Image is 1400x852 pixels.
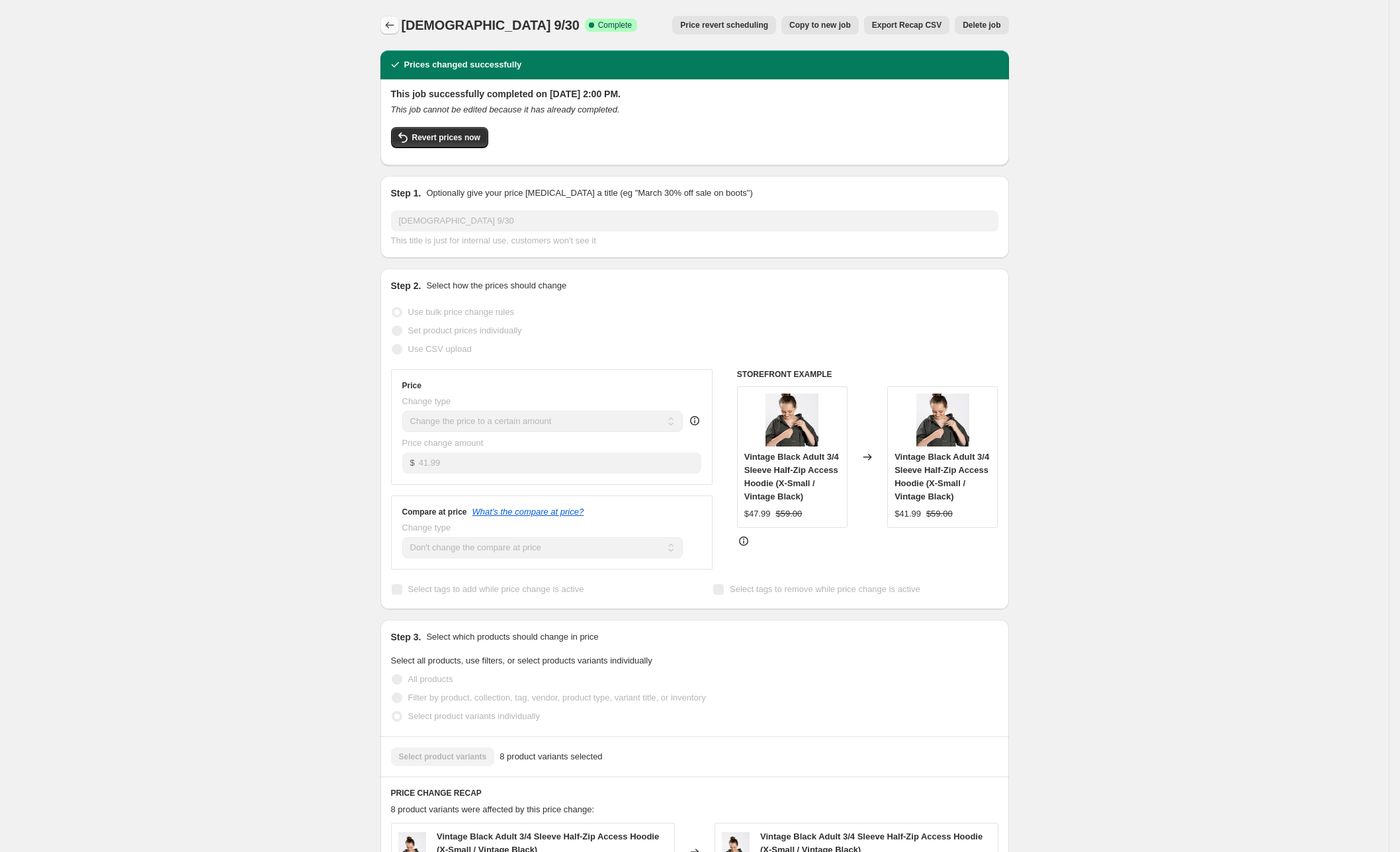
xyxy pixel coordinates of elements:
[408,584,584,594] span: Select tags to add while price change is active
[402,380,421,391] h3: Price
[916,394,969,447] img: HZH_Alex_003_8e04d6c4-0b5d-4d9a-9d70-2de7c00e46f5_80x.jpg
[402,438,484,448] span: Price change amount
[391,788,998,798] h6: PRICE CHANGE RECAP
[391,105,620,114] i: This job cannot be edited because it has already completed.
[408,325,522,335] span: Set product prices individually
[408,711,540,721] span: Select product variants individually
[391,630,421,644] h2: Step 3.
[391,235,596,245] span: This title is just for internal use, customers won't see it
[895,507,921,521] div: $41.99
[402,396,451,406] span: Change type
[426,279,566,292] p: Select how the prices should change
[391,656,652,665] span: Select all products, use filters, or select products variants individually
[598,20,632,30] span: Complete
[895,452,989,501] span: Vintage Black Adult 3/4 Sleeve Half-Zip Access Hoodie (X-Small / Vintage Black)
[402,523,451,532] span: Change type
[408,693,706,703] span: Filter by product, collection, tag, vendor, product type, variant title, or inventory
[864,16,949,34] button: Export Recap CSV
[781,16,859,34] button: Copy to new job
[391,87,998,101] h2: This job successfully completed on [DATE] 2:00 PM.
[472,507,584,517] button: What's the compare at price?
[391,279,421,292] h2: Step 2.
[391,210,998,232] input: 30% off holiday sale
[963,20,1000,30] span: Delete job
[776,507,803,521] strike: $59.00
[926,507,953,521] strike: $59.00
[404,58,522,71] h2: Prices changed successfully
[402,18,580,32] span: [DEMOGRAPHIC_DATA] 9/30
[408,344,472,354] span: Use CSV upload
[766,394,818,447] img: HZH_Alex_003_8e04d6c4-0b5d-4d9a-9d70-2de7c00e46f5_80x.jpg
[408,674,453,684] span: All products
[426,630,598,644] p: Select which products should change in price
[391,187,421,200] h2: Step 1.
[426,187,752,200] p: Optionally give your price [MEDICAL_DATA] a title (eg "March 30% off sale on boots")
[872,20,941,30] span: Export Recap CSV
[408,307,514,317] span: Use bulk price change rules
[955,16,1008,34] button: Delete job
[680,20,768,30] span: Price revert scheduling
[688,414,701,427] div: help
[744,452,839,501] span: Vintage Black Adult 3/4 Sleeve Half-Zip Access Hoodie (X-Small / Vintage Black)
[419,452,701,474] input: 80.00
[380,16,399,34] button: Price change jobs
[410,458,415,468] span: $
[391,127,488,148] button: Revert prices now
[391,804,595,814] span: 8 product variants were affected by this price change:
[500,750,602,763] span: 8 product variants selected
[402,507,467,517] h3: Compare at price
[672,16,776,34] button: Price revert scheduling
[744,507,771,521] div: $47.99
[737,369,998,380] h6: STOREFRONT EXAMPLE
[412,132,480,143] span: Revert prices now
[789,20,851,30] span: Copy to new job
[730,584,920,594] span: Select tags to remove while price change is active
